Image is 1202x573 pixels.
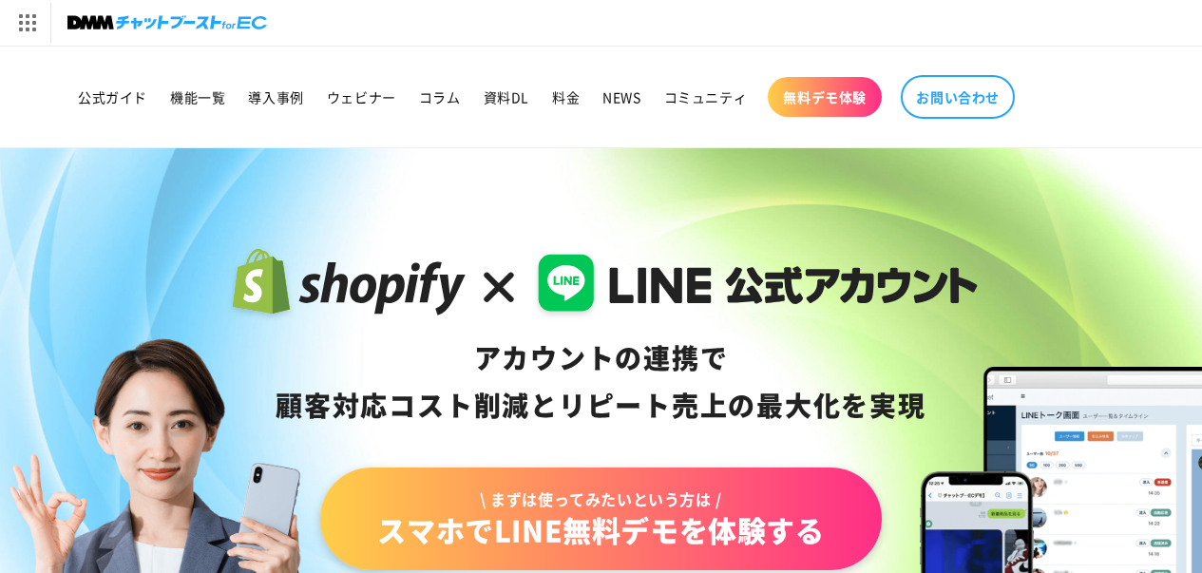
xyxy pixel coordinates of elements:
img: サービス [3,3,50,43]
span: 公式ガイド [78,88,147,105]
a: コミュニティ [653,77,759,117]
span: 料金 [552,88,580,105]
a: お問い合わせ [901,75,1015,119]
span: 導入事例 [248,88,303,105]
span: \ まずは使ってみたいという方は / [377,488,824,509]
a: 導入事例 [237,77,315,117]
a: 料金 [541,77,591,117]
span: お問い合わせ [916,88,1000,105]
a: \ まずは使ってみたいという方は /スマホでLINE無料デモを体験する [320,468,881,570]
span: コミュニティ [664,88,748,105]
span: NEWS [602,88,640,105]
img: チャットブーストforEC [67,10,267,36]
a: 無料デモ体験 [768,77,882,117]
a: 公式ガイド [67,77,159,117]
span: 機能一覧 [170,88,225,105]
a: 機能一覧 [159,77,237,117]
span: 資料DL [484,88,529,105]
span: 無料デモ体験 [783,88,867,105]
a: ウェビナー [315,77,408,117]
span: コラム [419,88,461,105]
a: 資料DL [472,77,541,117]
a: NEWS [591,77,652,117]
a: コラム [408,77,472,117]
div: アカウントの連携で 顧客対応コスト削減と リピート売上の 最大化を実現 [224,334,978,430]
span: ウェビナー [327,88,396,105]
